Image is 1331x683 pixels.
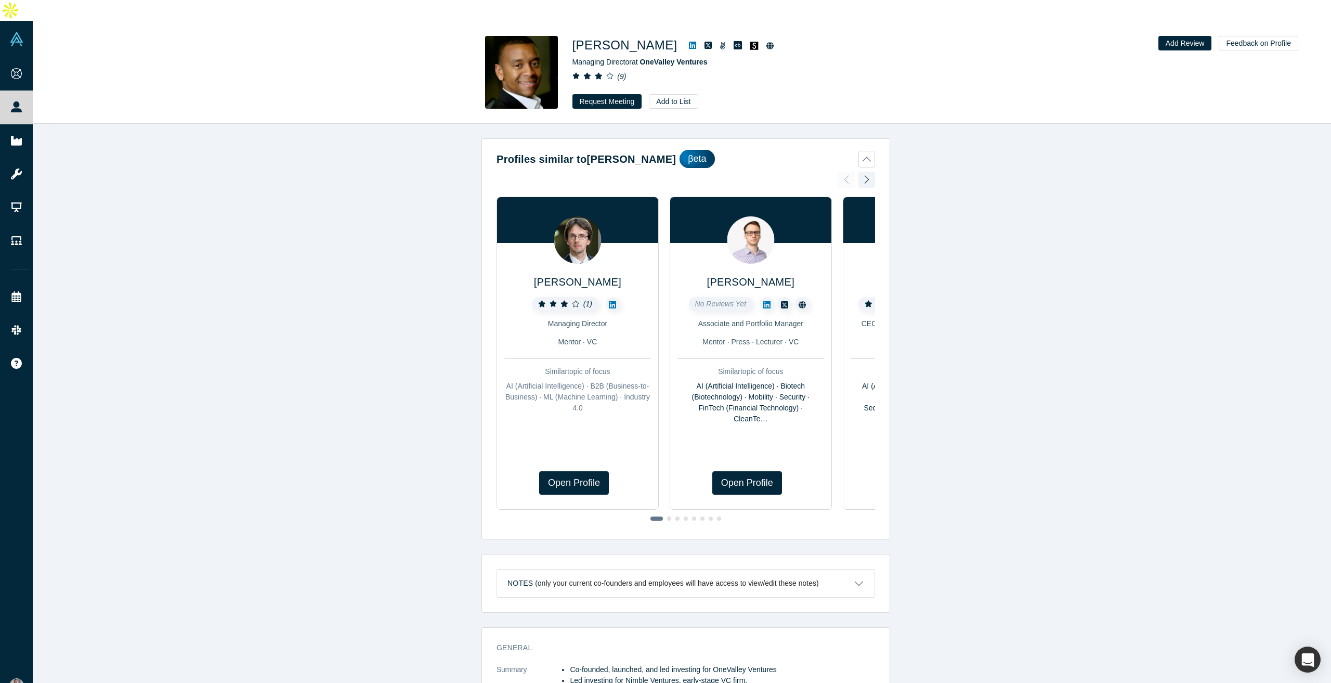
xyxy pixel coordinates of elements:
[680,150,714,168] div: βeta
[677,337,824,347] div: Mentor · Press · Lecturer · VC
[497,570,875,597] button: Notes (only your current co-founders and employees will have access to view/edit these notes)
[572,58,708,66] span: Managing Director at
[497,642,860,653] h3: General
[677,366,824,377] div: Similar topic of focus
[497,150,875,168] button: Profiles similar to[PERSON_NAME]βeta
[507,578,533,589] h3: Notes
[9,32,24,46] img: Alchemist Vault Logo
[862,319,1189,328] span: CEO [DOMAIN_NAME]. Also advising and investing. Previously w/ Red Hat, Inktank, DreamHost, etc.
[504,337,651,347] div: Mentor · VC
[539,471,609,495] a: Open Profile
[1219,36,1298,50] button: Feedback on Profile
[572,94,642,109] button: Request Meeting
[548,319,607,328] span: Managing Director
[535,579,819,588] p: (only your current co-founders and employees will have access to view/edit these notes)
[851,337,997,347] div: Angel · Mentor · VC
[554,216,601,264] img: Georgi Katanov's Profile Image
[570,664,875,675] li: Co-founded, launched, and led investing for OneValley Ventures
[505,382,650,412] span: AI (Artificial Intelligence) · B2B (Business-to-Business) · ML (Machine Learning) · Industry 4.0
[497,151,676,167] h2: Profiles similar to [PERSON_NAME]
[485,36,558,109] img: Juan Scarlett's Profile Image
[851,381,997,424] div: AI (Artificial Intelligence) · Healthcare · Platform as a Service (PaaS) · Security · Startups · ...
[1158,36,1212,50] button: Add Review
[695,300,747,308] span: No Reviews Yet
[712,471,782,495] a: Open Profile
[727,216,774,264] img: Cyril Shtabtsovsky's Profile Image
[534,276,621,288] a: [PERSON_NAME]
[504,366,651,377] div: Similar topic of focus
[649,94,698,109] button: Add to List
[677,381,824,424] div: AI (Artificial Intelligence) · Biotech (Biotechnology) · Mobility · Security · FinTech (Financial...
[572,36,677,55] h1: [PERSON_NAME]
[617,72,626,81] i: ( 9 )
[707,276,794,288] a: [PERSON_NAME]
[583,300,592,308] i: ( 1 )
[640,58,707,66] a: OneValley Ventures
[851,366,997,377] div: Similar topic of focus
[698,319,803,328] span: Associate and Portfolio Manager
